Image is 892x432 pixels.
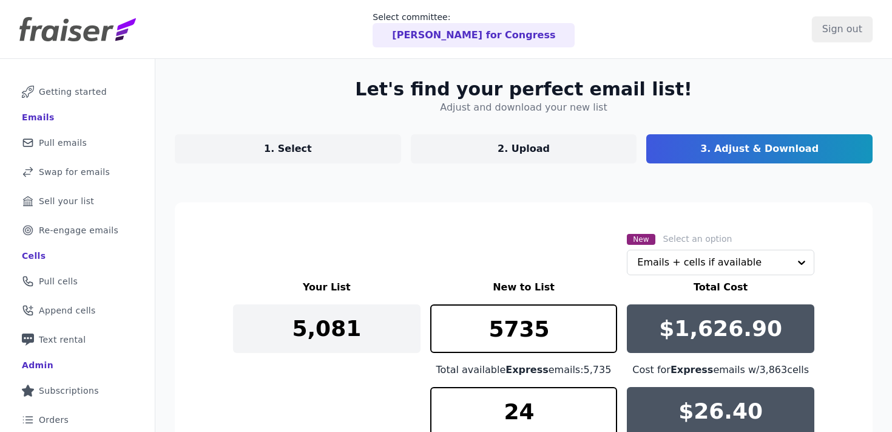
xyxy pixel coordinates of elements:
span: Append cells [39,304,96,317]
a: Append cells [10,297,145,324]
img: Fraiser Logo [19,17,136,41]
h3: Your List [233,280,421,295]
span: Subscriptions [39,385,99,397]
div: Cells [22,250,46,262]
div: Emails [22,111,55,123]
span: Swap for emails [39,166,110,178]
h3: New to List [430,280,618,295]
a: 1. Select [175,134,401,163]
p: 3. Adjust & Download [700,142,819,156]
a: Sell your list [10,188,145,214]
label: Select an option [663,233,732,245]
a: Pull emails [10,129,145,156]
span: Re-engage emails [39,224,118,236]
span: Express [671,364,714,375]
p: 5,081 [292,317,361,341]
p: Select committee: [373,11,575,23]
input: Sign out [812,16,873,42]
span: Getting started [39,86,107,98]
p: 1. Select [264,142,312,156]
a: 2. Upload [411,134,637,163]
span: Express [505,364,549,375]
div: Cost for emails w/ 3,863 cells [627,363,814,377]
a: Pull cells [10,268,145,295]
a: Re-engage emails [10,217,145,244]
a: Select committee: [PERSON_NAME] for Congress [373,11,575,47]
span: New [627,234,655,245]
div: Total available emails: 5,735 [430,363,618,377]
h3: Total Cost [627,280,814,295]
p: [PERSON_NAME] for Congress [392,28,555,43]
a: Subscriptions [10,377,145,404]
a: Getting started [10,78,145,105]
span: Text rental [39,334,86,346]
span: Orders [39,414,69,426]
span: Pull cells [39,275,78,287]
p: $26.40 [678,399,763,423]
a: 3. Adjust & Download [646,134,873,163]
div: Admin [22,359,53,371]
h2: Let's find your perfect email list! [355,78,692,100]
h4: Adjust and download your new list [440,100,607,115]
span: Pull emails [39,137,87,149]
a: Swap for emails [10,159,145,185]
a: Text rental [10,326,145,353]
span: Sell your list [39,195,94,207]
p: $1,626.90 [659,317,782,341]
p: 2. Upload [498,142,550,156]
